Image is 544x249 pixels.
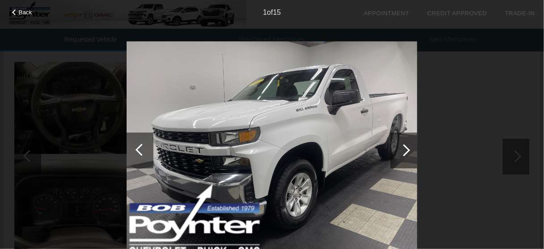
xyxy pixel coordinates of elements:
[273,9,281,16] span: 15
[505,10,535,17] a: Trade-In
[364,10,409,17] a: Appointment
[427,10,487,17] a: Credit Approved
[19,9,32,16] span: Back
[263,9,267,16] span: 1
